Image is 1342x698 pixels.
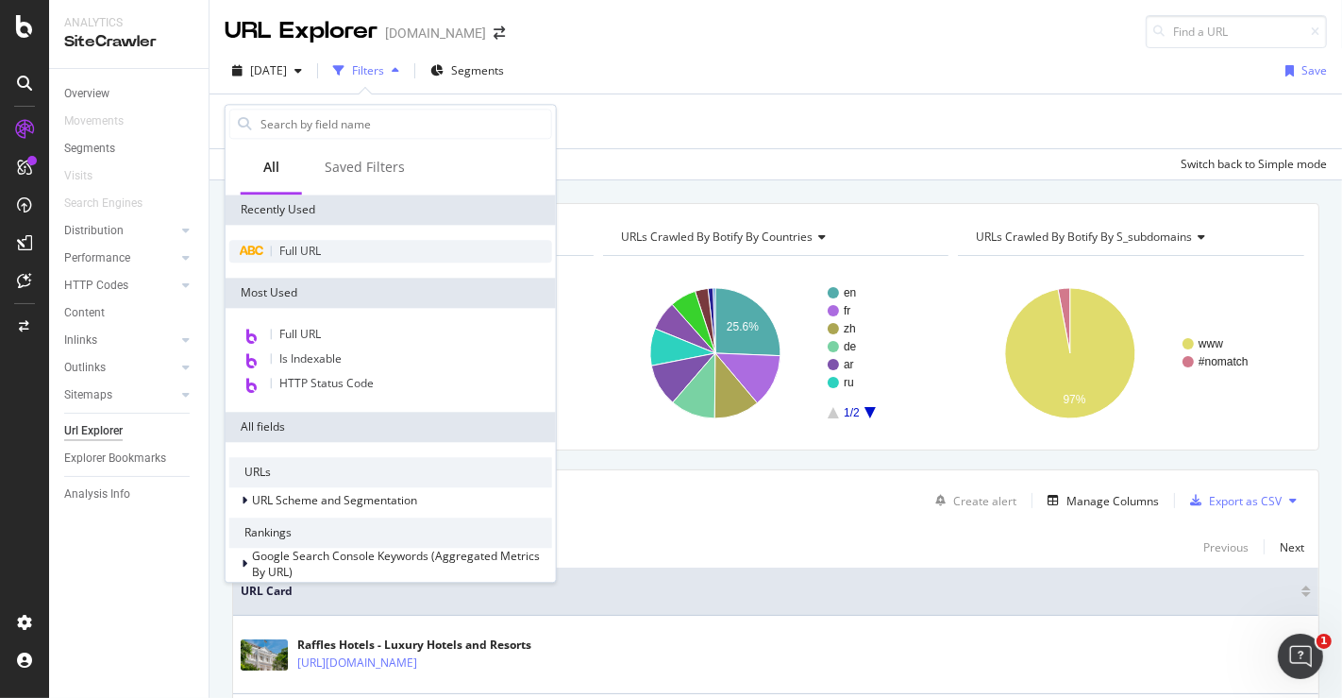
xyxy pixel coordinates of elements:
text: www [1198,337,1223,350]
text: 97% [1064,393,1086,406]
iframe: Intercom live chat [1278,634,1323,679]
div: All fields [226,412,556,442]
a: Explorer Bookmarks [64,449,195,468]
div: HTTP Codes [64,276,128,296]
div: Filters [352,62,384,78]
button: Manage Columns [1040,489,1159,512]
text: 1/2 [844,406,860,419]
button: Segments [423,56,512,86]
div: Url Explorer [64,421,123,441]
a: Visits [64,166,111,186]
a: Inlinks [64,331,176,350]
img: main image [241,639,288,671]
div: Switch back to Simple mode [1181,156,1327,172]
div: Raffles Hotels - Luxury Hotels and Resorts [297,637,531,654]
svg: A chart. [603,271,944,435]
span: 2025 Apr. 23rd [250,62,287,78]
button: Previous [1203,536,1249,558]
div: Distribution [64,221,124,241]
text: #nomatch [1199,355,1249,368]
button: Save [1278,56,1327,86]
div: Sitemaps [64,385,112,405]
div: Analytics [64,15,193,31]
span: Full URL [279,326,321,342]
div: SiteCrawler [64,31,193,53]
text: fr [844,304,850,317]
a: Performance [64,248,176,268]
div: Overview [64,84,109,104]
h4: URLs Crawled By Botify By countries [617,222,932,252]
a: Outlinks [64,358,176,378]
h4: URLs Crawled By Botify By s_subdomains [972,222,1287,252]
a: Content [64,303,195,323]
span: URLs Crawled By Botify By countries [621,229,813,245]
div: Search Engines [64,194,143,213]
a: Distribution [64,221,176,241]
button: Next [1280,536,1304,558]
div: Analysis Info [64,485,130,504]
span: URL Scheme and Segmentation [252,493,417,509]
div: Next [1280,539,1304,555]
div: Most Used [226,278,556,308]
span: URL Card [241,583,1297,600]
svg: A chart. [958,271,1299,435]
div: Create alert [953,493,1016,509]
div: Export as CSV [1209,493,1282,509]
div: Manage Columns [1066,493,1159,509]
text: zh [844,322,856,335]
div: Inlinks [64,331,97,350]
div: Performance [64,248,130,268]
button: Create alert [928,485,1016,516]
a: HTTP Codes [64,276,176,296]
span: Google Search Console Keywords (Aggregated Metrics By URL) [252,548,540,580]
text: 25.6% [727,320,759,333]
a: Sitemaps [64,385,176,405]
button: Export as CSV [1183,485,1282,516]
div: All [263,158,279,177]
div: [DOMAIN_NAME] [385,24,486,43]
div: Rankings [229,518,552,548]
a: Analysis Info [64,485,195,504]
div: Segments [64,139,115,159]
input: Find a URL [1146,15,1327,48]
text: en [844,286,856,299]
span: URLs Crawled By Botify By s_subdomains [976,229,1192,245]
div: Outlinks [64,358,106,378]
span: Segments [451,62,504,78]
button: Filters [326,56,407,86]
text: de [844,340,857,353]
a: Overview [64,84,195,104]
button: Switch back to Simple mode [1173,149,1327,179]
a: [URL][DOMAIN_NAME] [297,654,417,672]
span: HTTP Status Code [279,375,374,391]
span: Full URL [279,243,321,259]
text: ar [844,358,854,371]
text: ru [844,376,854,389]
div: URLs [229,457,552,487]
button: [DATE] [225,56,310,86]
div: Previous [1203,539,1249,555]
div: Save [1301,62,1327,78]
div: Saved Filters [325,158,405,177]
a: Url Explorer [64,421,195,441]
div: arrow-right-arrow-left [494,26,505,40]
a: Search Engines [64,194,161,213]
div: Explorer Bookmarks [64,449,166,468]
span: 1 [1317,634,1332,649]
div: Recently Used [226,195,556,225]
div: Visits [64,166,92,186]
input: Search by field name [259,110,551,138]
div: Content [64,303,105,323]
div: Movements [64,111,124,131]
a: Movements [64,111,143,131]
div: URL Explorer [225,15,377,47]
a: Segments [64,139,195,159]
span: Is Indexable [279,350,342,366]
